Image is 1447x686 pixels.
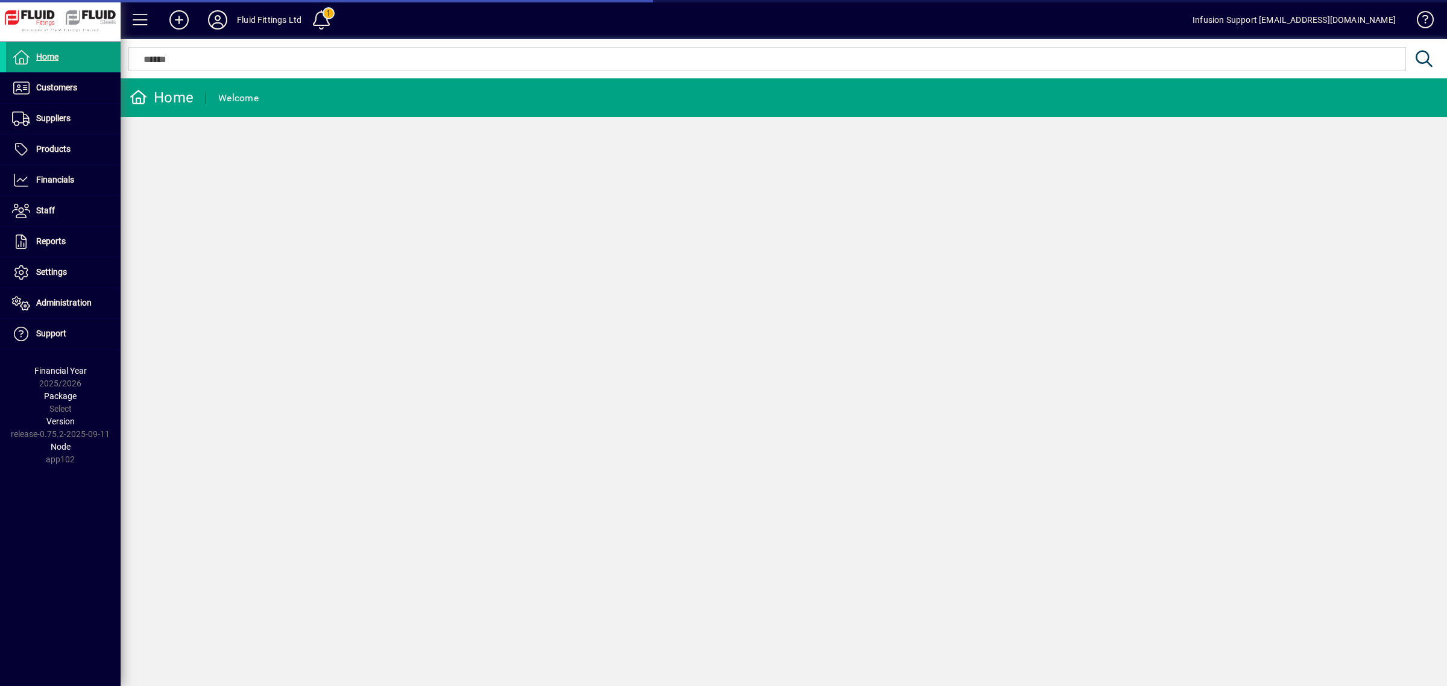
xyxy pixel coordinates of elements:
[36,329,66,338] span: Support
[6,73,121,103] a: Customers
[6,165,121,195] a: Financials
[46,417,75,426] span: Version
[44,391,77,401] span: Package
[36,83,77,92] span: Customers
[6,196,121,226] a: Staff
[237,10,301,30] div: Fluid Fittings Ltd
[6,104,121,134] a: Suppliers
[36,175,74,184] span: Financials
[36,206,55,215] span: Staff
[6,319,121,349] a: Support
[6,288,121,318] a: Administration
[36,113,71,123] span: Suppliers
[36,267,67,277] span: Settings
[34,366,87,376] span: Financial Year
[6,257,121,288] a: Settings
[51,442,71,452] span: Node
[130,88,194,107] div: Home
[218,89,259,108] div: Welcome
[1408,2,1432,42] a: Knowledge Base
[36,144,71,154] span: Products
[36,298,92,307] span: Administration
[198,9,237,31] button: Profile
[1193,10,1396,30] div: Infusion Support [EMAIL_ADDRESS][DOMAIN_NAME]
[160,9,198,31] button: Add
[36,52,58,61] span: Home
[6,227,121,257] a: Reports
[6,134,121,165] a: Products
[36,236,66,246] span: Reports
